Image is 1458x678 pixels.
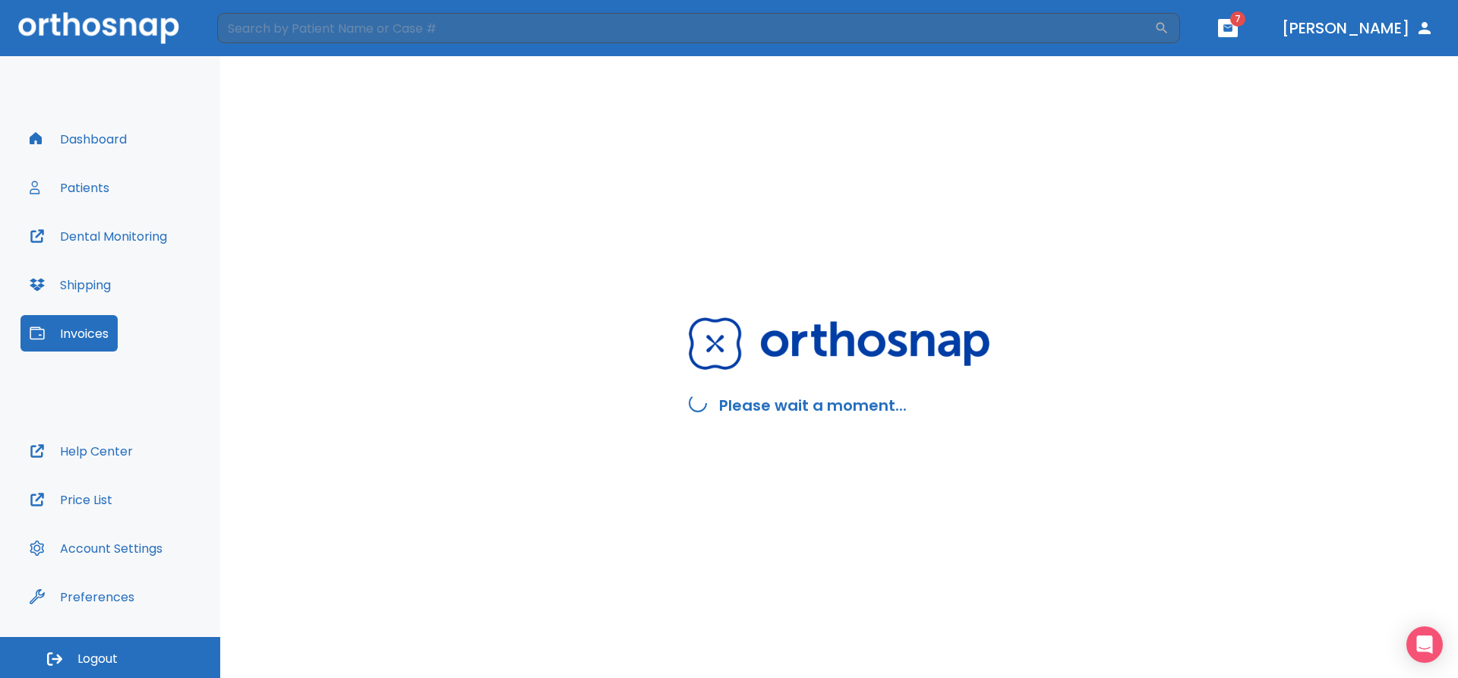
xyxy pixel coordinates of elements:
button: Invoices [21,315,118,352]
button: Help Center [21,433,142,469]
h2: Please wait a moment... [719,394,907,417]
img: Orthosnap [689,317,989,370]
img: Orthosnap [18,12,179,43]
div: Open Intercom Messenger [1406,626,1443,663]
button: Dental Monitoring [21,218,176,254]
span: 7 [1230,11,1245,27]
button: Account Settings [21,530,172,566]
button: Shipping [21,266,120,303]
span: Logout [77,651,118,667]
button: Preferences [21,579,144,615]
button: Patients [21,169,118,206]
input: Search by Patient Name or Case # [217,13,1154,43]
button: Price List [21,481,121,518]
button: Dashboard [21,121,136,157]
button: [PERSON_NAME] [1276,14,1440,42]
